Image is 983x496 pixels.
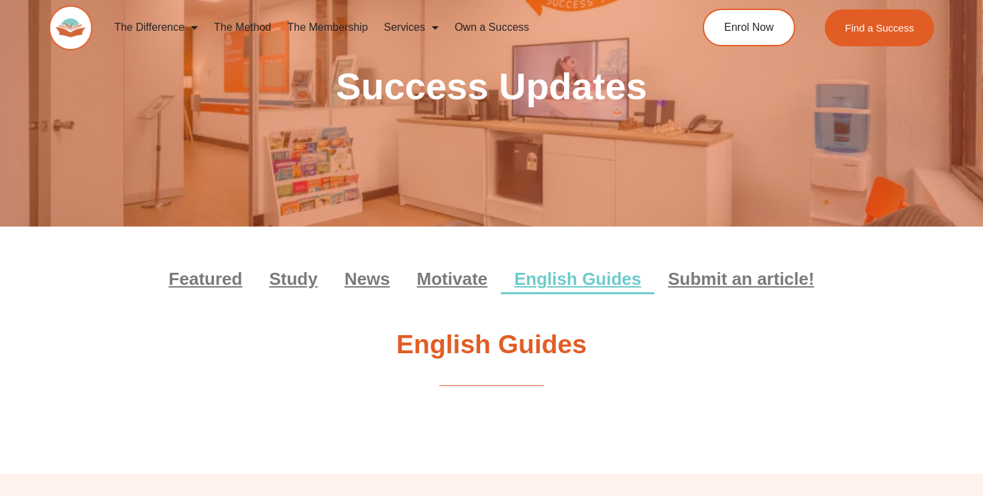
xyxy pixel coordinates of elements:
[447,12,537,43] a: Own a Success
[206,12,279,43] a: The Method
[724,22,774,33] span: Enrol Now
[845,23,914,33] span: Find a Success
[156,263,256,294] a: Featured
[501,263,654,294] a: English Guides
[106,12,206,43] a: The Difference
[703,9,795,46] a: Enrol Now
[331,263,404,294] a: News
[116,263,867,294] nav: Menu
[255,263,331,294] a: Study
[116,328,867,362] h2: English Guides
[376,12,447,43] a: Services
[654,263,827,294] a: Submit an article!
[116,62,867,111] h2: Success Updates
[106,12,652,43] nav: Menu
[825,9,934,46] a: Find a Success
[404,263,501,294] a: Motivate
[279,12,375,43] a: The Membership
